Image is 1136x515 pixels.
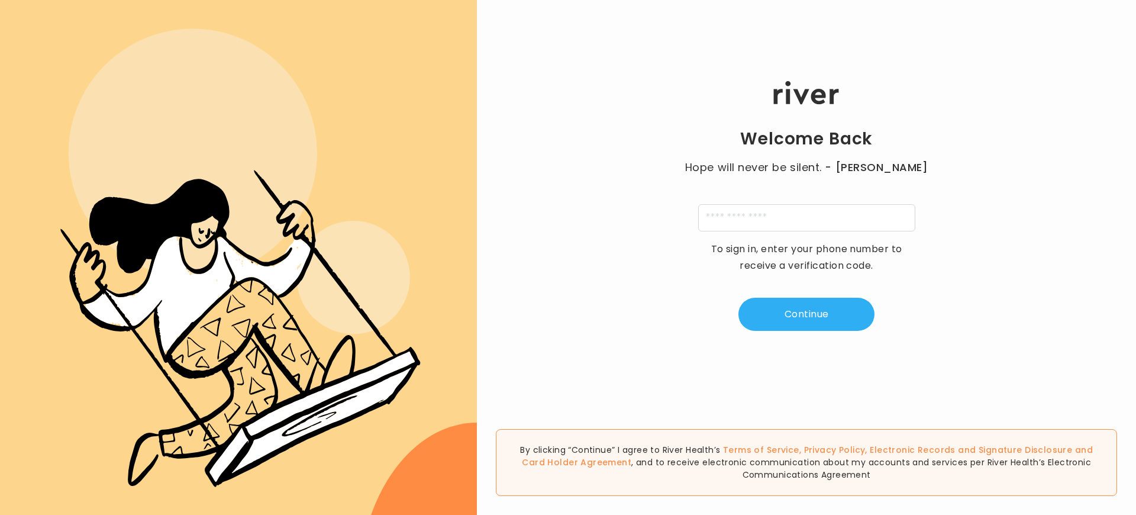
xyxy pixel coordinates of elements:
a: Card Holder Agreement [522,456,631,468]
a: Terms of Service [723,444,799,456]
p: To sign in, enter your phone number to receive a verification code. [703,241,910,274]
h1: Welcome Back [740,128,873,150]
span: - [PERSON_NAME] [825,159,928,176]
button: Continue [738,298,874,331]
span: , , and [522,444,1093,468]
span: , and to receive electronic communication about my accounts and services per River Health’s Elect... [631,456,1091,481]
div: By clicking “Continue” I agree to River Health’s [496,429,1117,496]
a: Privacy Policy [804,444,866,456]
a: Electronic Records and Signature Disclosure [870,444,1072,456]
p: Hope will never be silent. [673,159,940,176]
